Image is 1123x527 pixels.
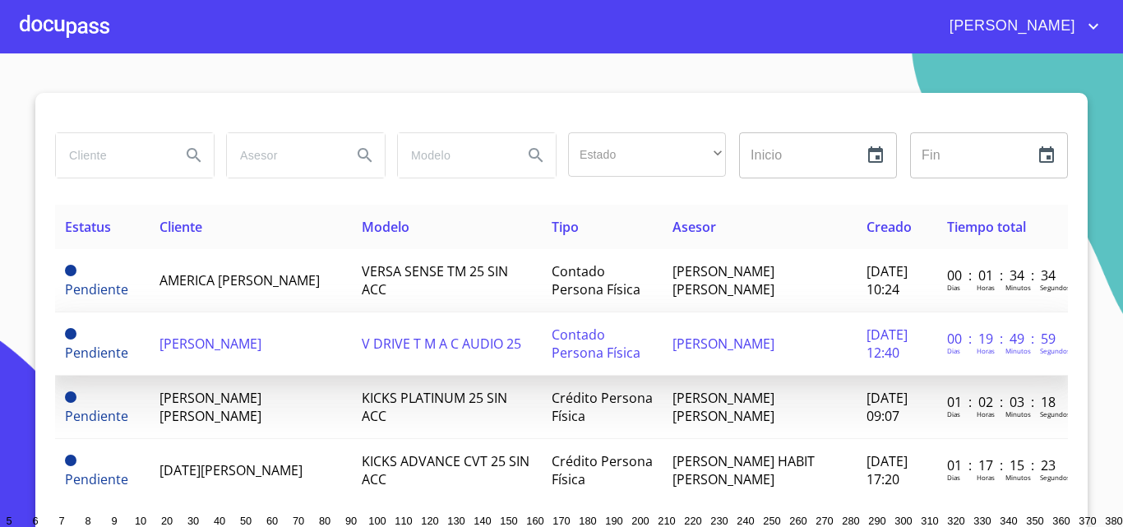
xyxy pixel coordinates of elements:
[319,515,330,527] span: 80
[65,391,76,403] span: Pendiente
[65,407,128,425] span: Pendiente
[159,389,261,425] span: [PERSON_NAME] [PERSON_NAME]
[947,330,1058,348] p: 00 : 19 : 49 : 59
[159,335,261,353] span: [PERSON_NAME]
[159,271,320,289] span: AMERICA [PERSON_NAME]
[65,455,76,466] span: Pendiente
[552,452,653,488] span: Crédito Persona Física
[579,515,596,527] span: 180
[1040,409,1070,418] p: Segundos
[1005,409,1031,418] p: Minutos
[240,515,252,527] span: 50
[111,515,117,527] span: 9
[947,283,960,292] p: Dias
[1005,283,1031,292] p: Minutos
[973,515,991,527] span: 330
[56,133,168,178] input: search
[658,515,675,527] span: 210
[1026,515,1043,527] span: 350
[65,470,128,488] span: Pendiente
[159,461,303,479] span: [DATE][PERSON_NAME]
[552,515,570,527] span: 170
[672,335,774,353] span: [PERSON_NAME]
[684,515,701,527] span: 220
[161,515,173,527] span: 20
[672,389,774,425] span: [PERSON_NAME] [PERSON_NAME]
[362,335,521,353] span: V DRIVE T M A C AUDIO 25
[977,346,995,355] p: Horas
[947,456,1058,474] p: 01 : 17 : 15 : 23
[867,262,908,298] span: [DATE] 10:24
[135,515,146,527] span: 10
[710,515,728,527] span: 230
[947,393,1058,411] p: 01 : 02 : 03 : 18
[1052,515,1070,527] span: 360
[947,473,960,482] p: Dias
[842,515,859,527] span: 280
[1040,473,1070,482] p: Segundos
[631,515,649,527] span: 200
[947,266,1058,284] p: 00 : 01 : 34 : 34
[1005,473,1031,482] p: Minutos
[1040,346,1070,355] p: Segundos
[362,218,409,236] span: Modelo
[345,515,357,527] span: 90
[977,473,995,482] p: Horas
[1079,515,1096,527] span: 370
[1105,515,1122,527] span: 380
[1040,283,1070,292] p: Segundos
[947,515,964,527] span: 320
[266,515,278,527] span: 60
[65,265,76,276] span: Pendiente
[187,515,199,527] span: 30
[552,326,640,362] span: Contado Persona Física
[552,218,579,236] span: Tipo
[672,218,716,236] span: Asesor
[947,218,1026,236] span: Tiempo total
[977,409,995,418] p: Horas
[868,515,885,527] span: 290
[85,515,90,527] span: 8
[58,515,64,527] span: 7
[894,515,912,527] span: 300
[947,409,960,418] p: Dias
[937,13,1084,39] span: [PERSON_NAME]
[605,515,622,527] span: 190
[214,515,225,527] span: 40
[552,389,653,425] span: Crédito Persona Física
[867,326,908,362] span: [DATE] 12:40
[552,262,640,298] span: Contado Persona Física
[368,515,386,527] span: 100
[789,515,806,527] span: 260
[447,515,464,527] span: 130
[568,132,726,177] div: ​
[526,515,543,527] span: 160
[159,218,202,236] span: Cliente
[345,136,385,175] button: Search
[474,515,491,527] span: 140
[672,452,815,488] span: [PERSON_NAME] HABIT [PERSON_NAME]
[867,452,908,488] span: [DATE] 17:20
[921,515,938,527] span: 310
[6,515,12,527] span: 5
[937,13,1103,39] button: account of current user
[65,218,111,236] span: Estatus
[395,515,412,527] span: 110
[65,280,128,298] span: Pendiente
[867,218,912,236] span: Creado
[672,262,774,298] span: [PERSON_NAME] [PERSON_NAME]
[737,515,754,527] span: 240
[293,515,304,527] span: 70
[1000,515,1017,527] span: 340
[362,262,508,298] span: VERSA SENSE TM 25 SIN ACC
[763,515,780,527] span: 250
[32,515,38,527] span: 6
[1005,346,1031,355] p: Minutos
[421,515,438,527] span: 120
[977,283,995,292] p: Horas
[867,389,908,425] span: [DATE] 09:07
[227,133,339,178] input: search
[174,136,214,175] button: Search
[516,136,556,175] button: Search
[65,328,76,340] span: Pendiente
